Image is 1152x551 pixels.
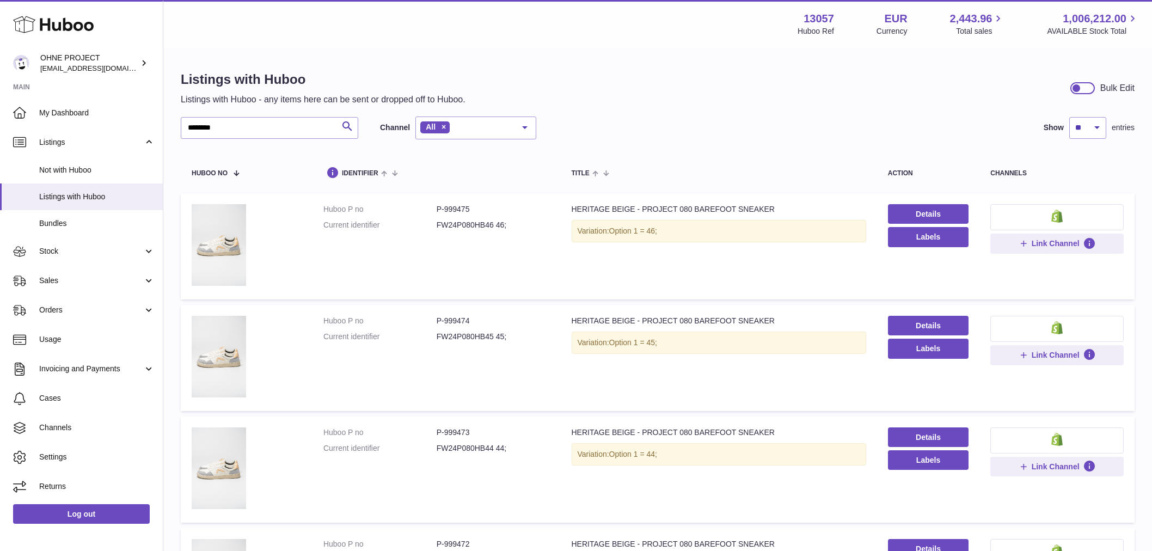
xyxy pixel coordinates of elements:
dt: Huboo P no [323,204,437,215]
button: Labels [888,227,969,247]
dd: FW24P080HB44 44; [437,443,550,454]
a: Log out [13,504,150,524]
span: entries [1112,123,1135,133]
img: shopify-small.png [1051,433,1063,446]
span: Huboo no [192,170,228,177]
dd: P-999473 [437,427,550,438]
a: Details [888,427,969,447]
span: Orders [39,305,143,315]
div: Currency [877,26,908,36]
dt: Current identifier [323,332,437,342]
span: Link Channel [1032,238,1080,248]
span: Bundles [39,218,155,229]
span: Total sales [956,26,1004,36]
span: All [426,123,436,131]
a: Details [888,204,969,224]
span: Option 1 = 46; [609,226,657,235]
div: action [888,170,969,177]
button: Link Channel [990,234,1124,253]
h1: Listings with Huboo [181,71,465,88]
div: HERITAGE BEIGE - PROJECT 080 BAREFOOT SNEAKER [572,539,866,549]
div: Variation: [572,220,866,242]
div: OHNE PROJECT [40,53,138,74]
dd: FW24P080HB45 45; [437,332,550,342]
span: 1,006,212.00 [1063,11,1126,26]
div: Variation: [572,332,866,354]
span: 2,443.96 [950,11,992,26]
button: Link Channel [990,345,1124,365]
img: HERITAGE BEIGE - PROJECT 080 BAREFOOT SNEAKER [192,316,246,397]
dt: Huboo P no [323,539,437,549]
strong: 13057 [804,11,834,26]
span: Stock [39,246,143,256]
div: HERITAGE BEIGE - PROJECT 080 BAREFOOT SNEAKER [572,316,866,326]
span: Link Channel [1032,462,1080,472]
button: Labels [888,339,969,358]
dd: P-999475 [437,204,550,215]
dd: P-999474 [437,316,550,326]
span: Option 1 = 45; [609,338,657,347]
img: internalAdmin-13057@internal.huboo.com [13,55,29,71]
span: Returns [39,481,155,492]
dt: Current identifier [323,220,437,230]
span: Settings [39,452,155,462]
span: [EMAIL_ADDRESS][DOMAIN_NAME] [40,64,160,72]
span: Link Channel [1032,350,1080,360]
p: Listings with Huboo - any items here can be sent or dropped off to Huboo. [181,94,465,106]
dd: FW24P080HB46 46; [437,220,550,230]
span: Option 1 = 44; [609,450,657,458]
span: Not with Huboo [39,165,155,175]
a: Details [888,316,969,335]
a: 1,006,212.00 AVAILABLE Stock Total [1047,11,1139,36]
span: Invoicing and Payments [39,364,143,374]
dt: Current identifier [323,443,437,454]
img: HERITAGE BEIGE - PROJECT 080 BAREFOOT SNEAKER [192,204,246,286]
span: identifier [342,170,378,177]
div: Huboo Ref [798,26,834,36]
img: shopify-small.png [1051,210,1063,223]
dt: Huboo P no [323,316,437,326]
span: Sales [39,275,143,286]
button: Link Channel [990,457,1124,476]
dt: Huboo P no [323,427,437,438]
span: Channels [39,423,155,433]
button: Labels [888,450,969,470]
div: channels [990,170,1124,177]
a: 2,443.96 Total sales [950,11,1005,36]
span: Listings [39,137,143,148]
img: shopify-small.png [1051,321,1063,334]
div: HERITAGE BEIGE - PROJECT 080 BAREFOOT SNEAKER [572,427,866,438]
span: Cases [39,393,155,403]
div: Bulk Edit [1100,82,1135,94]
strong: EUR [884,11,907,26]
div: Variation: [572,443,866,466]
img: HERITAGE BEIGE - PROJECT 080 BAREFOOT SNEAKER [192,427,246,509]
span: title [572,170,590,177]
span: My Dashboard [39,108,155,118]
label: Channel [380,123,410,133]
label: Show [1044,123,1064,133]
span: Usage [39,334,155,345]
div: HERITAGE BEIGE - PROJECT 080 BAREFOOT SNEAKER [572,204,866,215]
span: AVAILABLE Stock Total [1047,26,1139,36]
dd: P-999472 [437,539,550,549]
span: Listings with Huboo [39,192,155,202]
